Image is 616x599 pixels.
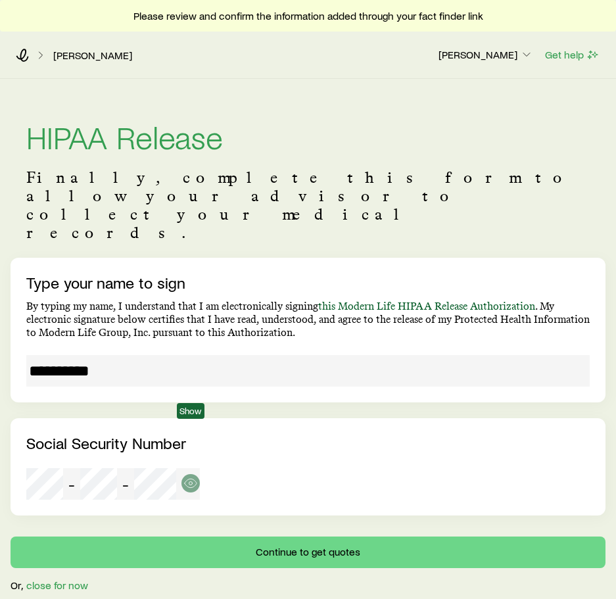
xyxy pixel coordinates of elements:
[438,48,533,61] p: [PERSON_NAME]
[26,579,89,592] button: close for now
[11,537,605,568] button: Continue to get quotes
[53,49,133,62] a: [PERSON_NAME]
[544,47,600,62] button: Get help
[122,475,129,493] span: -
[11,579,23,592] p: Or,
[179,406,202,416] span: Show
[438,47,534,63] button: [PERSON_NAME]
[26,274,590,292] p: Type your name to sign
[68,475,75,493] span: -
[26,434,590,452] p: Social Security Number
[133,9,483,22] span: Please review and confirm the information added through your fact finder link
[26,300,590,339] p: By typing my name, I understand that I am electronically signing . My electronic signature below ...
[318,300,535,312] a: this Modern Life HIPAA Release Authorization
[26,121,590,153] h2: HIPAA Release
[26,168,590,242] p: Finally, complete this form to allow your advisor to collect your medical records.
